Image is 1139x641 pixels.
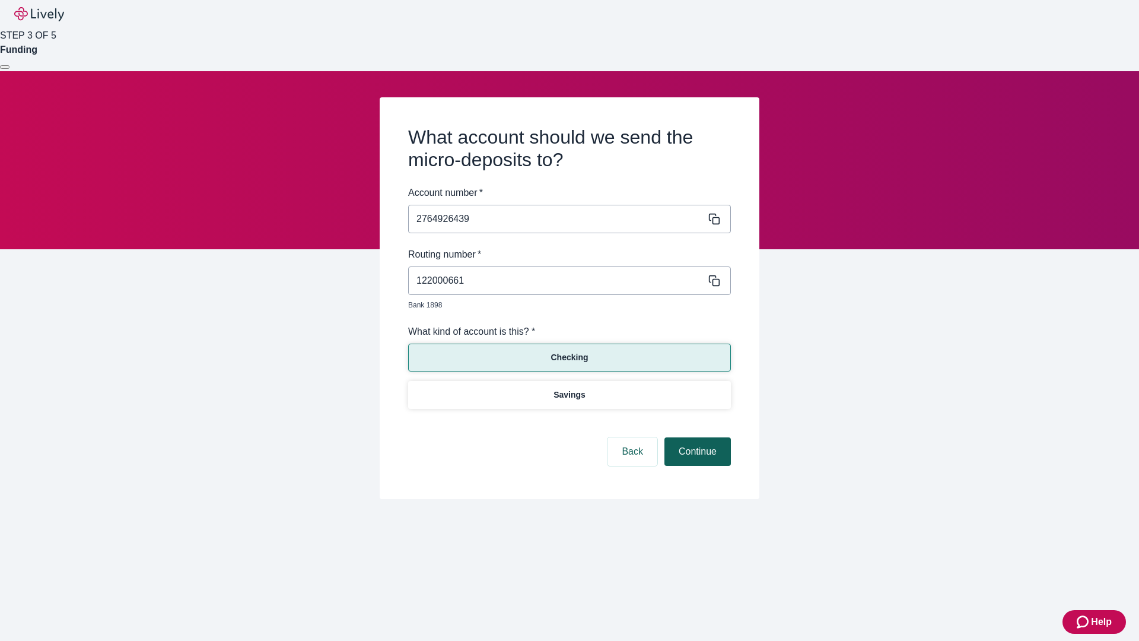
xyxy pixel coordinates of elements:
button: Copy message content to clipboard [706,211,723,227]
span: Help [1091,615,1112,629]
label: What kind of account is this? * [408,325,535,339]
label: Routing number [408,247,481,262]
button: Checking [408,344,731,372]
h2: What account should we send the micro-deposits to? [408,126,731,172]
img: Lively [14,7,64,21]
svg: Copy to clipboard [708,275,720,287]
p: Checking [551,351,588,364]
button: Continue [664,437,731,466]
p: Savings [553,389,586,401]
svg: Copy to clipboard [708,213,720,225]
p: Bank 1898 [408,300,723,310]
svg: Zendesk support icon [1077,615,1091,629]
button: Savings [408,381,731,409]
button: Zendesk support iconHelp [1062,610,1126,634]
button: Copy message content to clipboard [706,272,723,289]
button: Back [607,437,657,466]
label: Account number [408,186,483,200]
